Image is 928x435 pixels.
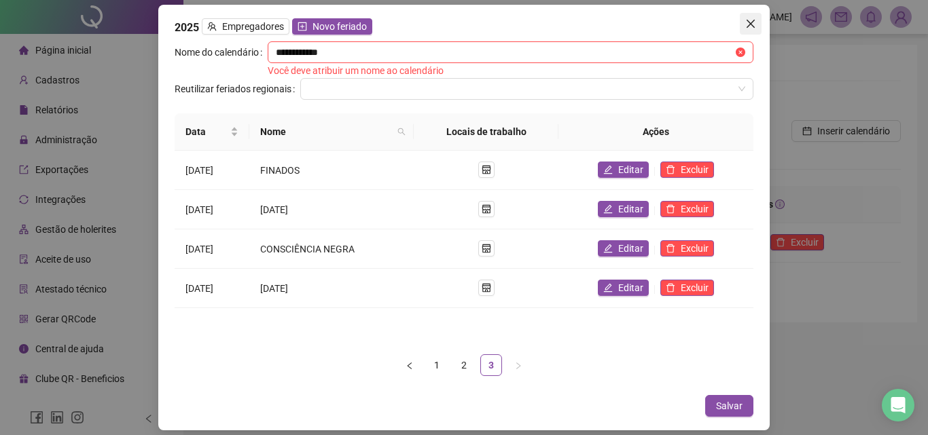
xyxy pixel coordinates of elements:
[481,355,501,375] a: 3
[222,19,284,34] span: Empregadores
[426,354,448,376] li: 1
[882,389,914,421] div: Open Intercom Messenger
[454,355,474,375] a: 2
[482,165,491,174] span: shop
[453,354,475,376] li: 2
[185,163,238,178] div: [DATE]
[603,283,613,292] span: edit
[425,124,547,139] div: Locais de trabalho
[681,280,709,295] span: Excluir
[681,202,709,216] span: Excluir
[514,362,522,370] span: right
[618,202,643,216] span: Editar
[406,362,414,370] span: left
[507,354,529,376] button: right
[175,41,268,63] label: Nome do calendário
[660,201,714,217] button: Excluir
[660,240,714,257] button: Excluir
[399,354,421,376] li: Página anterior
[268,63,753,78] div: Você deve atribuir um nome ao calendário
[716,398,743,413] span: Salvar
[482,283,491,292] span: shop
[660,280,714,296] button: Excluir
[660,162,714,178] button: Excluir
[313,19,367,34] span: Novo feriado
[185,242,238,257] div: [DATE]
[298,22,307,31] span: plus-square
[292,18,372,35] button: Novo feriado
[185,124,228,139] span: Data
[666,283,675,292] span: delete
[740,13,762,35] button: Close
[603,244,613,253] span: edit
[618,280,643,295] span: Editar
[175,113,249,151] th: Data
[598,201,649,217] button: Editar
[507,354,529,376] li: Próxima página
[482,204,491,214] span: shop
[260,244,355,254] span: CONSCIÊNCIA NEGRA
[598,162,649,178] button: Editar
[175,18,753,36] div: 2025
[598,280,649,296] button: Editar
[705,395,753,417] button: Salvar
[598,240,649,257] button: Editar
[745,18,756,29] span: close
[427,355,447,375] a: 1
[666,244,675,253] span: delete
[395,121,408,142] span: search
[185,281,238,296] div: [DATE]
[618,241,643,256] span: Editar
[260,283,288,294] span: [DATE]
[185,202,238,217] div: [DATE]
[397,128,406,136] span: search
[603,204,613,214] span: edit
[569,124,743,139] div: Ações
[603,165,613,174] span: edit
[666,165,675,174] span: delete
[260,204,288,215] span: [DATE]
[202,18,289,35] button: Empregadores
[482,244,491,253] span: shop
[681,162,709,177] span: Excluir
[260,165,300,176] span: FINADOS
[681,241,709,256] span: Excluir
[207,22,217,31] span: team
[260,124,392,139] span: Nome
[480,354,502,376] li: 3
[618,162,643,177] span: Editar
[666,204,675,214] span: delete
[399,354,421,376] button: left
[175,78,300,100] label: Reutilizar feriados regionais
